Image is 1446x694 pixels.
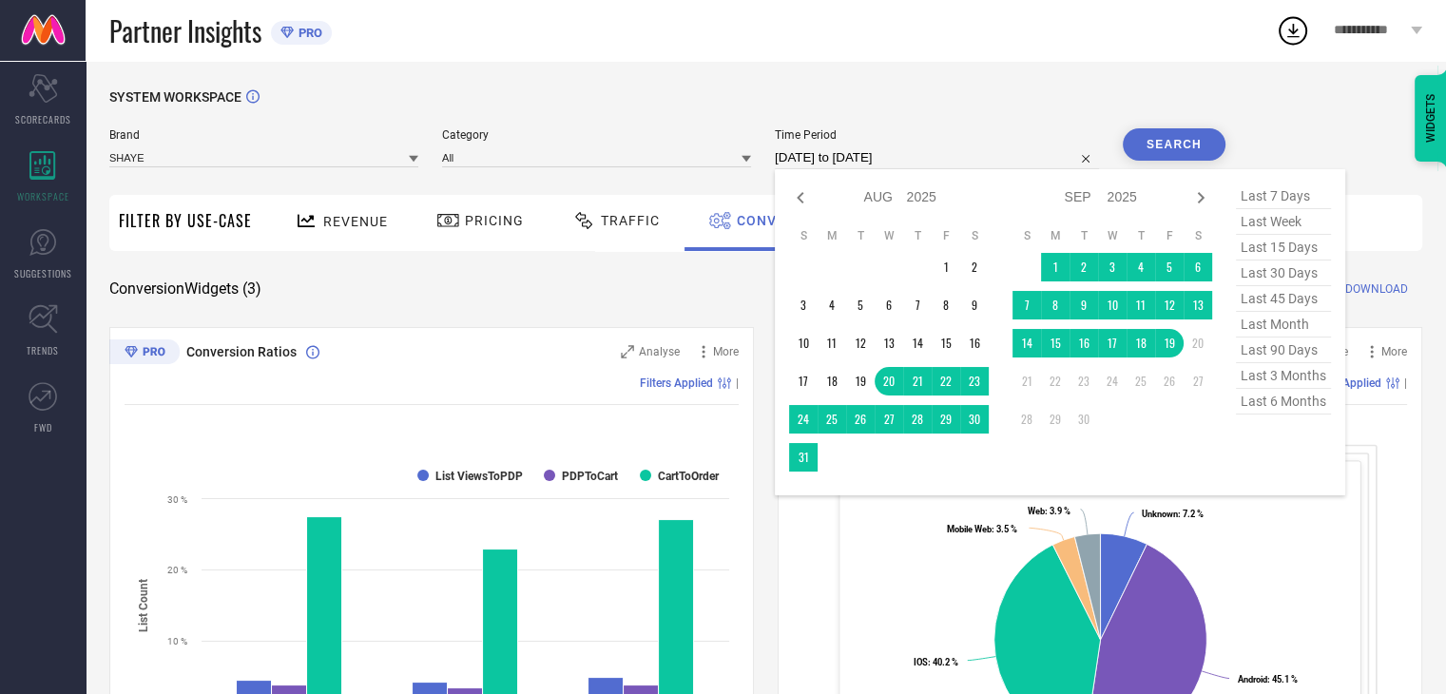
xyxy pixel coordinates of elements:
td: Tue Sep 02 2025 [1070,253,1098,281]
td: Mon Aug 25 2025 [818,405,846,434]
text: 10 % [167,636,187,646]
span: last 45 days [1236,286,1331,312]
td: Fri Aug 22 2025 [932,367,960,395]
span: last 6 months [1236,389,1331,414]
td: Thu Aug 21 2025 [903,367,932,395]
th: Sunday [1012,228,1041,243]
span: | [736,376,739,390]
td: Sun Sep 07 2025 [1012,291,1041,319]
td: Sun Aug 31 2025 [789,443,818,472]
td: Mon Sep 22 2025 [1041,367,1070,395]
td: Thu Sep 25 2025 [1127,367,1155,395]
tspan: Unknown [1142,509,1178,519]
text: : 7.2 % [1142,509,1204,519]
span: FWD [34,420,52,434]
th: Saturday [1184,228,1212,243]
text: : 3.9 % [1028,506,1070,516]
td: Sat Aug 09 2025 [960,291,989,319]
td: Sat Sep 06 2025 [1184,253,1212,281]
th: Tuesday [846,228,875,243]
td: Sat Sep 20 2025 [1184,329,1212,357]
td: Sun Aug 17 2025 [789,367,818,395]
td: Sat Aug 30 2025 [960,405,989,434]
span: last 90 days [1236,337,1331,363]
span: WORKSPACE [17,189,69,203]
td: Fri Sep 05 2025 [1155,253,1184,281]
td: Sat Aug 16 2025 [960,329,989,357]
td: Mon Aug 18 2025 [818,367,846,395]
td: Wed Aug 20 2025 [875,367,903,395]
span: Conversion [737,213,829,228]
td: Sat Sep 13 2025 [1184,291,1212,319]
tspan: List Count [137,578,150,631]
td: Wed Sep 24 2025 [1098,367,1127,395]
td: Tue Sep 23 2025 [1070,367,1098,395]
span: Time Period [775,128,1099,142]
td: Tue Sep 30 2025 [1070,405,1098,434]
span: Partner Insights [109,11,261,50]
td: Sun Aug 03 2025 [789,291,818,319]
span: Category [442,128,751,142]
span: SUGGESTIONS [14,266,72,280]
td: Sun Sep 14 2025 [1012,329,1041,357]
td: Fri Sep 19 2025 [1155,329,1184,357]
td: Thu Aug 14 2025 [903,329,932,357]
span: Conversion Ratios [186,344,297,359]
td: Wed Sep 10 2025 [1098,291,1127,319]
span: last 15 days [1236,235,1331,260]
td: Thu Sep 11 2025 [1127,291,1155,319]
span: last 30 days [1236,260,1331,286]
td: Thu Sep 18 2025 [1127,329,1155,357]
text: : 45.1 % [1238,674,1298,684]
td: Mon Sep 01 2025 [1041,253,1070,281]
th: Friday [1155,228,1184,243]
span: Filters Applied [640,376,713,390]
th: Thursday [903,228,932,243]
td: Thu Sep 04 2025 [1127,253,1155,281]
text: : 3.5 % [947,524,1017,534]
div: Open download list [1276,13,1310,48]
tspan: IOS [914,657,928,667]
input: Select time period [775,146,1099,169]
span: last week [1236,209,1331,235]
td: Wed Sep 17 2025 [1098,329,1127,357]
span: | [1404,376,1407,390]
td: Fri Sep 12 2025 [1155,291,1184,319]
svg: Zoom [621,345,634,358]
th: Saturday [960,228,989,243]
th: Friday [932,228,960,243]
td: Thu Aug 07 2025 [903,291,932,319]
button: Search [1123,128,1225,161]
td: Wed Aug 27 2025 [875,405,903,434]
td: Fri Aug 29 2025 [932,405,960,434]
td: Wed Aug 13 2025 [875,329,903,357]
text: PDPToCart [562,470,618,483]
text: CartToOrder [658,470,720,483]
tspan: Android [1238,674,1267,684]
td: Mon Sep 15 2025 [1041,329,1070,357]
tspan: Web [1028,506,1045,516]
div: Next month [1189,186,1212,209]
td: Wed Aug 06 2025 [875,291,903,319]
td: Sun Aug 24 2025 [789,405,818,434]
text: List ViewsToPDP [435,470,523,483]
td: Tue Sep 09 2025 [1070,291,1098,319]
td: Tue Aug 12 2025 [846,329,875,357]
span: TRENDS [27,343,59,357]
th: Monday [1041,228,1070,243]
td: Mon Aug 04 2025 [818,291,846,319]
th: Monday [818,228,846,243]
th: Tuesday [1070,228,1098,243]
span: DOWNLOAD [1345,280,1408,299]
span: Revenue [323,214,388,229]
span: Analyse [639,345,680,358]
td: Sat Aug 23 2025 [960,367,989,395]
td: Mon Aug 11 2025 [818,329,846,357]
td: Sat Aug 02 2025 [960,253,989,281]
td: Thu Aug 28 2025 [903,405,932,434]
td: Sun Sep 21 2025 [1012,367,1041,395]
span: More [1381,345,1407,358]
th: Wednesday [875,228,903,243]
span: More [713,345,739,358]
td: Fri Aug 15 2025 [932,329,960,357]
